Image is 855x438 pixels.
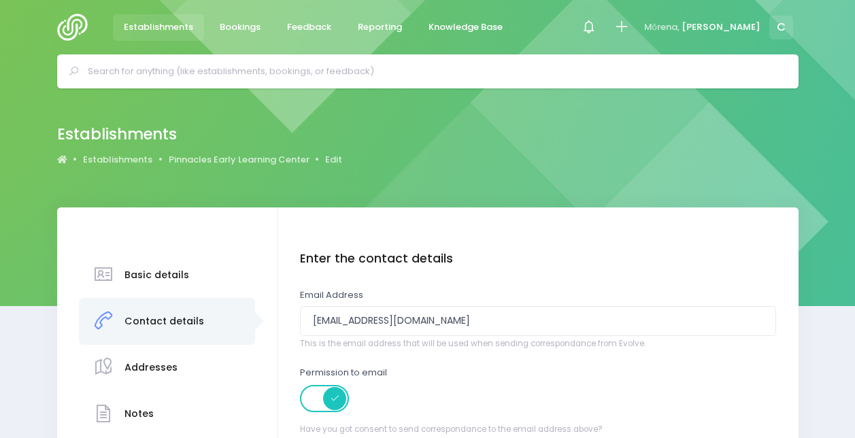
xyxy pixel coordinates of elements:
h3: Basic details [124,269,189,281]
a: Pinnacles Early Learning Center [169,153,309,167]
span: [PERSON_NAME] [682,20,760,34]
a: Establishments [83,153,152,167]
a: Establishments [113,14,205,41]
span: Have you got consent to send correspondance to the email address above? [300,424,776,436]
span: Establishments [124,20,193,34]
h2: Establishments [57,125,331,144]
h4: Enter the contact details [300,252,776,266]
span: C [769,16,793,39]
h3: Contact details [124,316,204,327]
h3: Notes [124,408,154,420]
label: Permission to email [300,366,387,380]
h3: Addresses [124,362,178,373]
span: Knowledge Base [429,20,503,34]
a: Edit [325,153,342,167]
span: Bookings [220,20,261,34]
span: Mōrena, [644,20,680,34]
span: This is the email address that will be used when sending correspondance from Evolve. [300,338,776,350]
a: Bookings [209,14,272,41]
input: Search for anything (like establishments, bookings, or feedback) [88,61,779,82]
img: Logo [57,14,96,41]
a: Feedback [276,14,343,41]
a: Knowledge Base [418,14,514,41]
label: Email Address [300,288,363,302]
a: Reporting [347,14,414,41]
span: Reporting [358,20,402,34]
span: Feedback [287,20,331,34]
